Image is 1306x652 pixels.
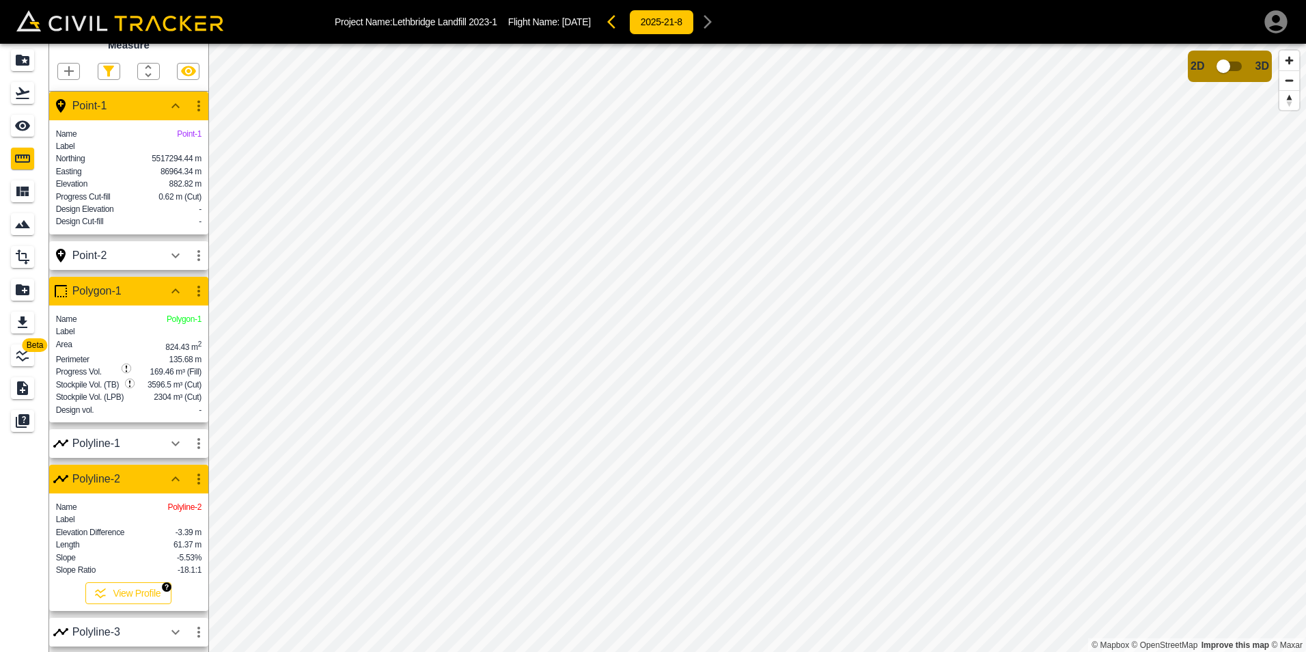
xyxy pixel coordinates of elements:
button: Zoom in [1279,51,1299,70]
span: 2D [1191,60,1204,72]
h4: Measure [108,39,150,52]
img: Civil Tracker [16,10,223,31]
button: Reset bearing to north [1279,90,1299,110]
p: Flight Name: [508,16,591,27]
a: Map feedback [1201,640,1269,650]
canvas: Map [208,44,1306,652]
a: Mapbox [1092,640,1129,650]
a: Maxar [1271,640,1303,650]
span: [DATE] [562,16,591,27]
p: Project Name: Lethbridge Landfill 2023-1 [335,16,497,27]
button: Zoom out [1279,70,1299,90]
a: OpenStreetMap [1132,640,1198,650]
button: 2025-21-8 [629,10,694,35]
span: 3D [1255,60,1269,72]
